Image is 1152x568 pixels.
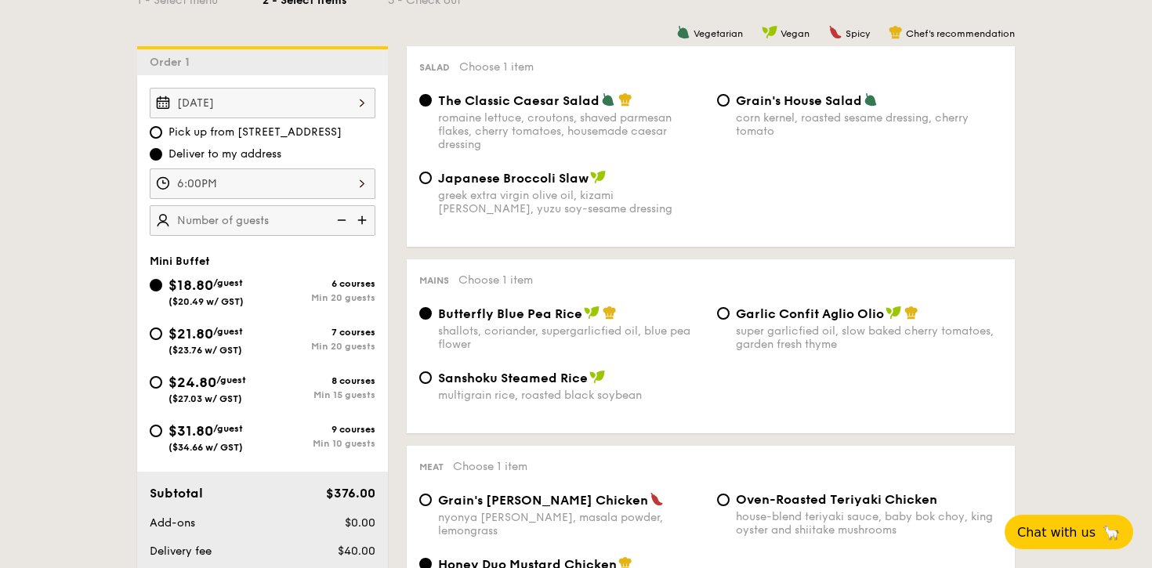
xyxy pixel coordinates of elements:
input: $21.80/guest($23.76 w/ GST)7 coursesMin 20 guests [150,327,162,340]
input: Oven-Roasted Teriyaki Chickenhouse-blend teriyaki sauce, baby bok choy, king oyster and shiitake ... [717,494,730,506]
span: ($27.03 w/ GST) [168,393,242,404]
span: /guest [213,423,243,434]
div: 7 courses [263,327,375,338]
div: Min 20 guests [263,292,375,303]
span: Vegetarian [694,28,743,39]
span: $376.00 [326,486,375,501]
span: Mains [419,275,449,286]
span: $0.00 [345,516,375,530]
span: Meat [419,461,444,472]
span: /guest [216,374,246,385]
img: icon-vegetarian.fe4039eb.svg [601,92,615,107]
span: Japanese Broccoli Slaw [438,171,589,186]
input: Pick up from [STREET_ADDRESS] [150,126,162,139]
span: Salad [419,62,450,73]
div: Min 10 guests [263,438,375,449]
span: $24.80 [168,374,216,391]
img: icon-spicy.37a8142b.svg [828,25,842,39]
input: $31.80/guest($34.66 w/ GST)9 coursesMin 10 guests [150,425,162,437]
span: Order 1 [150,56,196,69]
img: icon-vegan.f8ff3823.svg [762,25,777,39]
img: icon-vegan.f8ff3823.svg [589,370,605,384]
div: multigrain rice, roasted black soybean [438,389,705,402]
input: Sanshoku Steamed Ricemultigrain rice, roasted black soybean [419,371,432,384]
input: Event time [150,168,375,199]
span: $31.80 [168,422,213,440]
span: Choose 1 item [458,273,533,287]
div: 8 courses [263,375,375,386]
input: Butterfly Blue Pea Riceshallots, coriander, supergarlicfied oil, blue pea flower [419,307,432,320]
span: Spicy [846,28,870,39]
div: romaine lettuce, croutons, shaved parmesan flakes, cherry tomatoes, housemade caesar dressing [438,111,705,151]
div: 9 courses [263,424,375,435]
span: $18.80 [168,277,213,294]
input: Event date [150,88,375,118]
div: shallots, coriander, supergarlicfied oil, blue pea flower [438,324,705,351]
input: Garlic Confit Aglio Oliosuper garlicfied oil, slow baked cherry tomatoes, garden fresh thyme [717,307,730,320]
img: icon-spicy.37a8142b.svg [650,492,664,506]
span: Choose 1 item [453,460,527,473]
span: The Classic Caesar Salad [438,93,600,108]
img: icon-chef-hat.a58ddaea.svg [603,306,617,320]
span: Garlic Confit Aglio Olio [736,306,884,321]
img: icon-chef-hat.a58ddaea.svg [618,92,632,107]
span: Chat with us [1017,525,1096,540]
div: nyonya [PERSON_NAME], masala powder, lemongrass [438,511,705,537]
input: Deliver to my address [150,148,162,161]
span: Pick up from [STREET_ADDRESS] [168,125,342,140]
span: ($20.49 w/ GST) [168,296,244,307]
input: $18.80/guest($20.49 w/ GST)6 coursesMin 20 guests [150,279,162,291]
span: Subtotal [150,486,203,501]
div: house-blend teriyaki sauce, baby bok choy, king oyster and shiitake mushrooms [736,510,1002,537]
span: Grain's [PERSON_NAME] Chicken [438,493,648,508]
img: icon-vegetarian.fe4039eb.svg [864,92,878,107]
img: icon-reduce.1d2dbef1.svg [328,205,352,235]
span: $40.00 [338,544,375,558]
span: 🦙 [1102,523,1121,541]
span: $21.80 [168,325,213,342]
div: greek extra virgin olive oil, kizami [PERSON_NAME], yuzu soy-sesame dressing [438,189,705,215]
span: Deliver to my address [168,147,281,162]
img: icon-vegan.f8ff3823.svg [886,306,901,320]
span: Vegan [781,28,810,39]
span: Grain's House Salad [736,93,862,108]
img: icon-vegan.f8ff3823.svg [590,170,606,184]
input: $24.80/guest($27.03 w/ GST)8 coursesMin 15 guests [150,376,162,389]
div: super garlicfied oil, slow baked cherry tomatoes, garden fresh thyme [736,324,1002,351]
img: icon-add.58712e84.svg [352,205,375,235]
input: Grain's House Saladcorn kernel, roasted sesame dressing, cherry tomato [717,94,730,107]
div: corn kernel, roasted sesame dressing, cherry tomato [736,111,1002,138]
span: Add-ons [150,516,195,530]
span: /guest [213,277,243,288]
div: 6 courses [263,278,375,289]
button: Chat with us🦙 [1005,515,1133,549]
span: Butterfly Blue Pea Rice [438,306,582,321]
input: Japanese Broccoli Slawgreek extra virgin olive oil, kizami [PERSON_NAME], yuzu soy-sesame dressing [419,172,432,184]
input: The Classic Caesar Saladromaine lettuce, croutons, shaved parmesan flakes, cherry tomatoes, house... [419,94,432,107]
span: Choose 1 item [459,60,534,74]
span: Chef's recommendation [906,28,1015,39]
span: Oven-Roasted Teriyaki Chicken [736,492,937,507]
div: Min 15 guests [263,389,375,400]
img: icon-vegan.f8ff3823.svg [584,306,600,320]
div: Min 20 guests [263,341,375,352]
span: /guest [213,326,243,337]
span: Sanshoku Steamed Rice [438,371,588,385]
input: Grain's [PERSON_NAME] Chickennyonya [PERSON_NAME], masala powder, lemongrass [419,494,432,506]
img: icon-vegetarian.fe4039eb.svg [676,25,690,39]
span: Mini Buffet [150,255,210,268]
input: Number of guests [150,205,375,236]
img: icon-chef-hat.a58ddaea.svg [889,25,903,39]
span: ($23.76 w/ GST) [168,345,242,356]
img: icon-chef-hat.a58ddaea.svg [904,306,918,320]
span: ($34.66 w/ GST) [168,442,243,453]
span: Delivery fee [150,544,212,558]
